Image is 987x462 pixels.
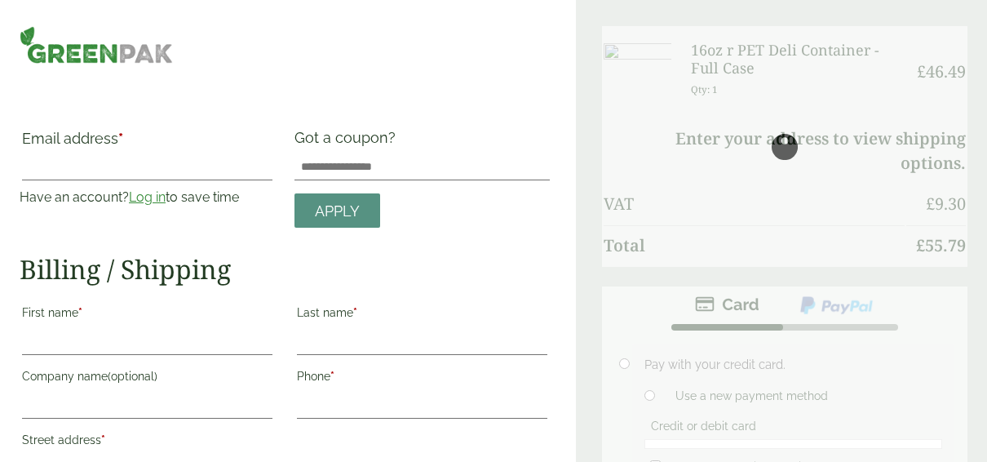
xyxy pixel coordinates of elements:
[315,202,360,220] span: Apply
[297,365,547,393] label: Phone
[297,301,547,329] label: Last name
[101,433,105,446] abbr: required
[78,306,82,319] abbr: required
[20,26,173,64] img: GreenPak Supplies
[20,188,275,207] p: Have an account? to save time
[129,189,166,205] a: Log in
[330,370,334,383] abbr: required
[20,254,550,285] h2: Billing / Shipping
[294,129,402,154] label: Got a coupon?
[22,301,272,329] label: First name
[353,306,357,319] abbr: required
[22,365,272,393] label: Company name
[108,370,157,383] span: (optional)
[118,130,123,147] abbr: required
[294,193,380,229] a: Apply
[22,131,272,154] label: Email address
[22,429,272,456] label: Street address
